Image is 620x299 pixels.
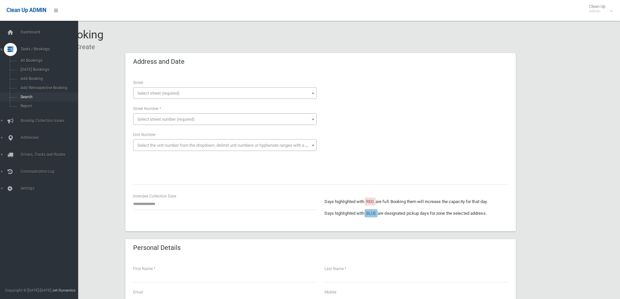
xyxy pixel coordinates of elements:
span: Report [19,104,77,108]
span: All Bookings [19,58,77,63]
span: Dashboard [19,30,83,34]
span: Select street number (required) [137,117,195,122]
p: Days highlighted with are designated pickup days for zone the selected address. [324,210,508,217]
span: Clean Up ADMIN [7,7,46,13]
span: Booking Collection Issues [19,118,83,123]
span: Search [19,95,77,99]
span: Settings [19,186,83,191]
span: RED [366,199,374,204]
span: Clean Up [586,4,612,14]
small: Admin [589,9,605,14]
span: Select street (required) [137,91,180,96]
span: [DATE] Bookings [19,67,77,72]
strong: Jet Dynamics [52,288,76,292]
span: Add Retrospective Booking [19,86,77,90]
p: Days highlighted with are full. Booking them will increase the capacity for that day. [324,198,508,206]
span: Drivers, Trucks and Routes [19,152,83,157]
span: Add Booking [19,76,77,81]
span: Addresses [19,135,83,140]
span: Copyright © [DATE]-[DATE] [5,288,51,292]
header: Personal Details [125,241,188,254]
span: Select the unit number from the dropdown, delimit unit numbers or hyphenate ranges with a comma [137,143,319,148]
li: Create [71,41,95,53]
span: Tasks / Bookings [19,47,83,51]
span: Communication Log [19,169,83,174]
header: Address and Date [125,55,192,68]
span: BLUE [366,211,376,216]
